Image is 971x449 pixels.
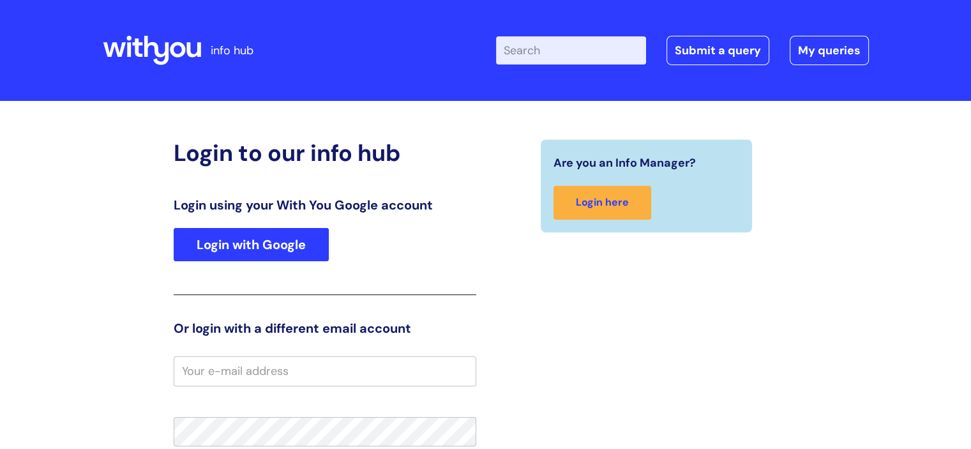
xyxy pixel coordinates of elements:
[174,197,476,213] h3: Login using your With You Google account
[211,40,253,61] p: info hub
[174,321,476,336] h3: Or login with a different email account
[174,356,476,386] input: Your e-mail address
[666,36,769,65] a: Submit a query
[174,139,476,167] h2: Login to our info hub
[553,153,696,173] span: Are you an Info Manager?
[496,36,646,65] input: Search
[553,186,651,220] a: Login here
[174,228,329,261] a: Login with Google
[790,36,869,65] a: My queries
